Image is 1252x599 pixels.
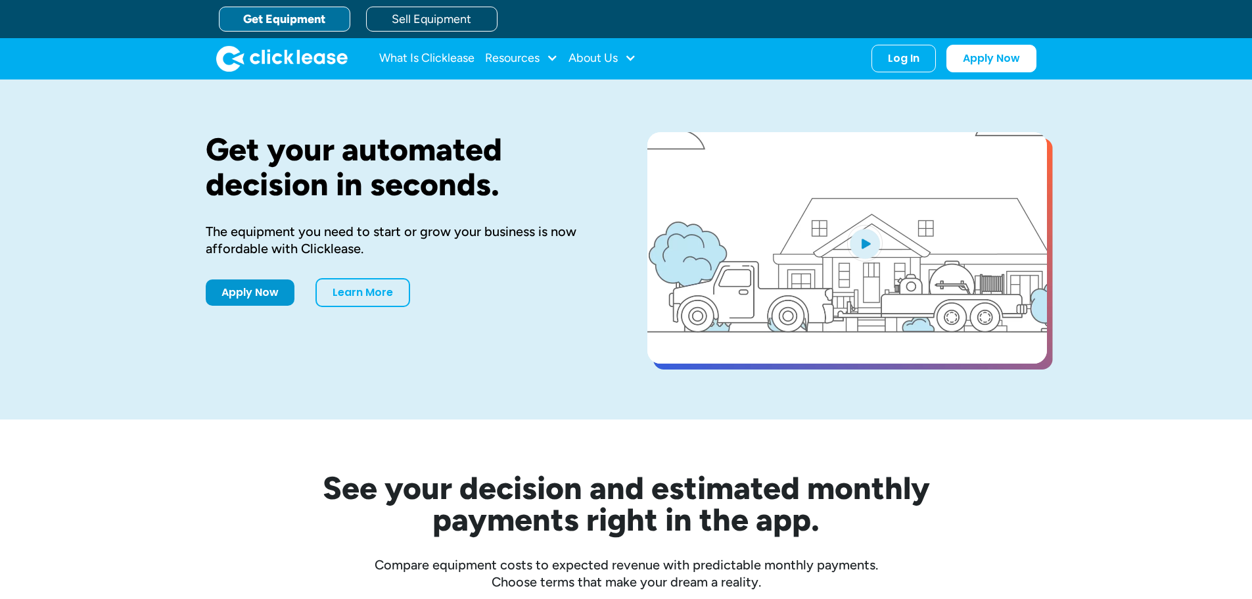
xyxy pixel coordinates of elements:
a: Sell Equipment [366,7,498,32]
a: Learn More [315,278,410,307]
a: Apply Now [946,45,1036,72]
img: Clicklease logo [216,45,348,72]
div: The equipment you need to start or grow your business is now affordable with Clicklease. [206,223,605,257]
h2: See your decision and estimated monthly payments right in the app. [258,472,994,535]
a: open lightbox [647,132,1047,364]
a: Apply Now [206,279,294,306]
h1: Get your automated decision in seconds. [206,132,605,202]
div: Compare equipment costs to expected revenue with predictable monthly payments. Choose terms that ... [206,556,1047,590]
div: Resources [485,45,558,72]
div: About Us [568,45,636,72]
div: Log In [888,52,919,65]
a: What Is Clicklease [379,45,475,72]
img: Blue play button logo on a light blue circular background [847,225,883,262]
a: home [216,45,348,72]
a: Get Equipment [219,7,350,32]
